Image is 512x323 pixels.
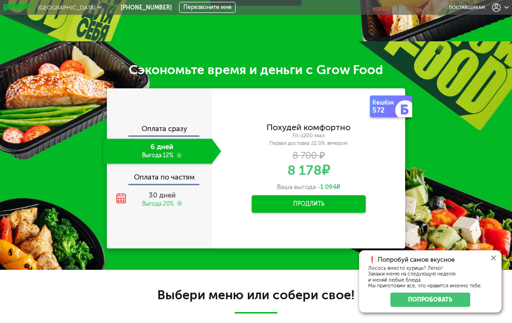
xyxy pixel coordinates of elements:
div: Оплата сразу [107,124,212,135]
button: Перезвоните мне [179,2,236,12]
div: Fit~1200 ккал [212,133,405,139]
span: 1 094 [320,183,336,191]
button: Продлить [252,195,366,213]
div: Ваша выгода - [212,183,405,191]
span: 8 178 [287,163,322,177]
div: Выгода 20% [142,200,174,208]
div: Первая доставка 22.09, вечером [212,140,405,147]
div: Кешбэк [372,99,399,106]
span: [GEOGRAPHIC_DATA] [38,4,95,11]
div: Лосось вместо курицы? Легко! Закажи меню на следующую неделю и меняй любые блюда. Мы приготовим в... [368,266,493,289]
div: ❗️ Попробуй самое вкусное [368,256,493,264]
div: Похудей комфортно [266,123,351,132]
a: [PHONE_NUMBER] [121,4,172,11]
div: 8 700 ₽ [212,152,405,160]
a: Попробовать [390,293,470,307]
div: Оплата по частям [107,167,212,184]
span: ₽ [287,162,330,178]
span: ₽ [320,183,340,191]
div: 572 [372,106,399,114]
span: 30 дней [149,191,176,199]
